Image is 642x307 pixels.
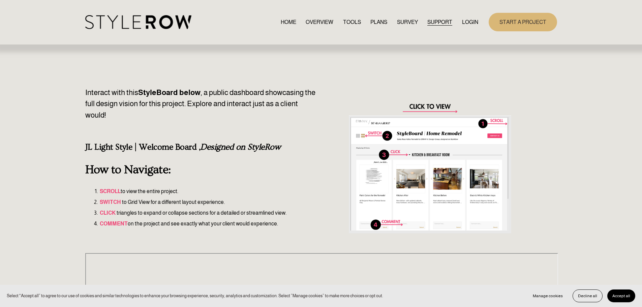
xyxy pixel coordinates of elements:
[306,18,333,27] a: OVERVIEW
[100,199,121,205] strong: SWITCH
[343,18,361,27] a: TOOLS
[612,294,630,298] span: Accept all
[370,18,387,27] a: PLANS
[99,209,339,217] p: triangles to expand or collapse sections for a detailed or streamlined view.
[100,210,116,216] strong: CLICK
[100,221,128,226] strong: COMMENT
[427,18,452,26] span: SUPPORT
[99,187,339,195] p: to view the entire project.
[573,289,603,302] button: Decline all
[85,163,171,176] strong: How to Navigate:
[85,87,319,121] p: Interact with this , a public dashboard showcasing the full design vision for this project. Explo...
[533,294,563,298] span: Manage cookies
[100,188,121,194] strong: SCROLL
[85,15,191,29] img: StyleRow
[578,294,597,298] span: Decline all
[489,13,557,31] a: START A PROJECT
[281,18,296,27] a: HOME
[607,289,635,302] button: Accept all
[99,198,339,206] p: to Grid View for a different layout experience.
[99,220,339,228] p: on the project and see exactly what your client would experience.
[528,289,568,302] button: Manage cookies
[7,293,383,299] p: Select “Accept all” to agree to our use of cookies and similar technologies to enhance your brows...
[427,18,452,27] a: folder dropdown
[138,88,201,97] strong: StyleBoard below
[85,142,280,152] strong: JL Light Style | Welcome Board ,
[462,18,478,27] a: LOGIN
[397,18,418,27] a: SURVEY
[200,142,280,152] em: Designed on StyleRow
